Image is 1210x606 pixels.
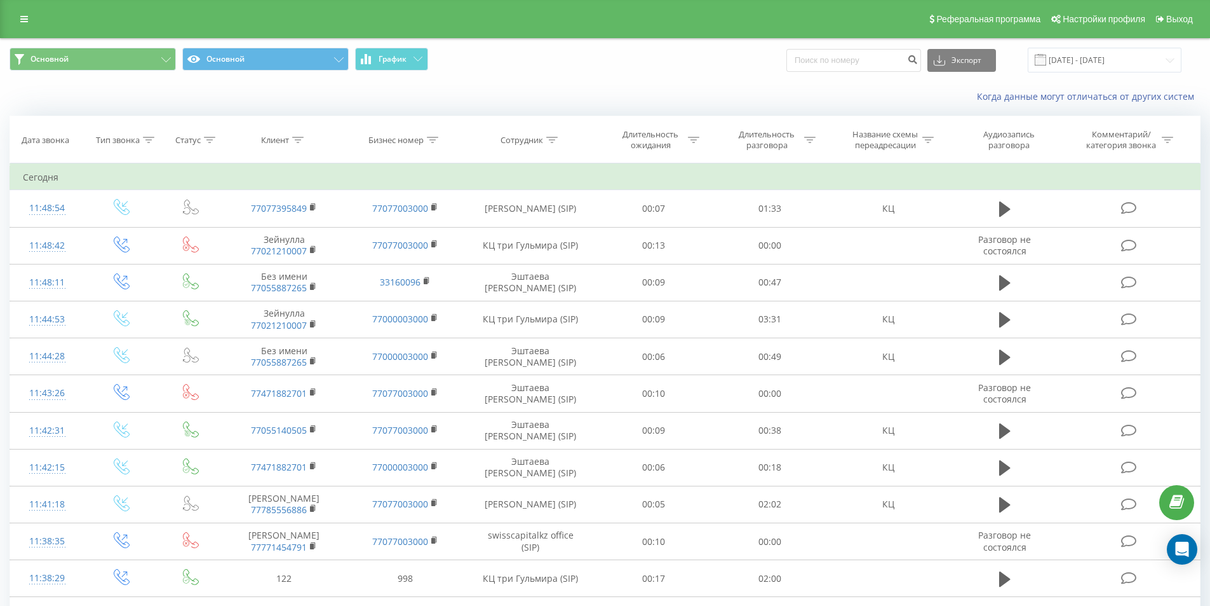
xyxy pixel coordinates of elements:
[372,387,428,399] a: 77077003000
[977,90,1200,102] a: Когда данные могут отличаться от других систем
[344,560,465,597] td: 998
[936,14,1040,24] span: Реферальная программа
[828,412,948,449] td: КЦ
[712,227,828,264] td: 00:00
[355,48,428,71] button: График
[23,307,72,332] div: 11:44:53
[224,338,344,375] td: Без имени
[261,135,289,146] div: Клиент
[372,239,428,251] a: 77077003000
[372,424,428,436] a: 77077003000
[23,529,72,554] div: 11:38:35
[23,381,72,406] div: 11:43:26
[224,227,344,264] td: Зейнулла
[712,190,828,227] td: 01:33
[466,486,596,523] td: [PERSON_NAME] (SIP)
[23,566,72,591] div: 11:38:29
[712,412,828,449] td: 00:38
[596,523,712,560] td: 00:10
[927,49,996,72] button: Экспорт
[712,486,828,523] td: 02:02
[380,276,420,288] a: 33160096
[596,375,712,412] td: 00:10
[712,560,828,597] td: 02:00
[466,264,596,301] td: Эштаева [PERSON_NAME] (SIP)
[967,129,1050,151] div: Аудиозапись разговора
[712,375,828,412] td: 00:00
[251,319,307,331] a: 77021210007
[224,523,344,560] td: [PERSON_NAME]
[596,412,712,449] td: 00:09
[712,301,828,338] td: 03:31
[712,449,828,486] td: 00:18
[1167,534,1197,565] div: Open Intercom Messenger
[251,424,307,436] a: 77055140505
[251,245,307,257] a: 77021210007
[10,48,176,71] button: Основной
[1063,14,1145,24] span: Настройки профиля
[23,233,72,258] div: 11:48:42
[712,523,828,560] td: 00:00
[596,486,712,523] td: 00:05
[466,375,596,412] td: Эштаева [PERSON_NAME] (SIP)
[466,338,596,375] td: Эштаева [PERSON_NAME] (SIP)
[786,49,921,72] input: Поиск по номеру
[828,190,948,227] td: КЦ
[372,202,428,214] a: 77077003000
[596,190,712,227] td: 00:07
[466,301,596,338] td: КЦ три Гульмира (SIP)
[30,54,69,64] span: Основной
[251,461,307,473] a: 77471882701
[251,541,307,553] a: 77771454791
[1084,129,1159,151] div: Комментарий/категория звонка
[251,356,307,368] a: 77055887265
[251,202,307,214] a: 77077395849
[501,135,543,146] div: Сотрудник
[466,227,596,264] td: КЦ три Гульмира (SIP)
[596,264,712,301] td: 00:09
[466,449,596,486] td: Эштаева [PERSON_NAME] (SIP)
[23,455,72,480] div: 11:42:15
[733,129,801,151] div: Длительность разговора
[23,270,72,295] div: 11:48:11
[372,313,428,325] a: 77000003000
[23,492,72,517] div: 11:41:18
[596,560,712,597] td: 00:17
[978,529,1031,553] span: Разговор не состоялся
[712,338,828,375] td: 00:49
[379,55,407,64] span: График
[10,165,1200,190] td: Сегодня
[828,486,948,523] td: КЦ
[978,233,1031,257] span: Разговор не состоялся
[372,350,428,362] a: 77000003000
[466,523,596,560] td: swisscapitalkz office (SIP)
[466,412,596,449] td: Эштаева [PERSON_NAME] (SIP)
[23,196,72,221] div: 11:48:54
[466,190,596,227] td: [PERSON_NAME] (SIP)
[224,264,344,301] td: Без имени
[251,387,307,399] a: 77471882701
[712,264,828,301] td: 00:47
[175,135,201,146] div: Статус
[596,338,712,375] td: 00:06
[978,382,1031,405] span: Разговор не состоялся
[828,301,948,338] td: КЦ
[251,282,307,294] a: 77055887265
[617,129,685,151] div: Длительность ожидания
[224,486,344,523] td: [PERSON_NAME]
[368,135,424,146] div: Бизнес номер
[596,227,712,264] td: 00:13
[851,129,919,151] div: Название схемы переадресации
[372,461,428,473] a: 77000003000
[224,560,344,597] td: 122
[372,535,428,547] a: 77077003000
[828,338,948,375] td: КЦ
[372,498,428,510] a: 77077003000
[1166,14,1193,24] span: Выход
[22,135,69,146] div: Дата звонка
[466,560,596,597] td: КЦ три Гульмира (SIP)
[596,449,712,486] td: 00:06
[596,301,712,338] td: 00:09
[828,449,948,486] td: КЦ
[23,418,72,443] div: 11:42:31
